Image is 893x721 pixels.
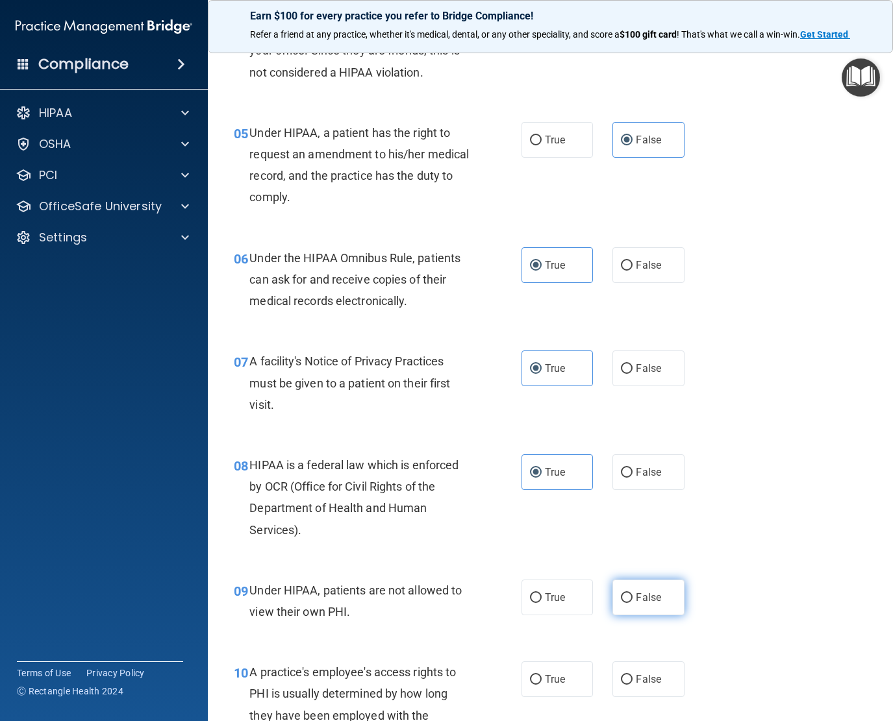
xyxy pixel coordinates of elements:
[16,167,189,183] a: PCI
[545,362,565,374] span: True
[530,675,542,685] input: True
[636,591,661,604] span: False
[39,199,162,214] p: OfficeSafe University
[234,251,248,267] span: 06
[39,136,71,152] p: OSHA
[234,458,248,474] span: 08
[39,230,87,245] p: Settings
[250,10,851,22] p: Earn $100 for every practice you refer to Bridge Compliance!
[677,29,800,40] span: ! That's what we call a win-win.
[530,593,542,603] input: True
[636,362,661,374] span: False
[16,105,189,121] a: HIPAA
[249,458,459,537] span: HIPAA is a federal law which is enforced by OCR (Office for Civil Rights of the Department of Hea...
[234,583,248,599] span: 09
[620,29,677,40] strong: $100 gift card
[234,354,248,370] span: 07
[249,251,460,308] span: Under the HIPAA Omnibus Rule, patients can ask for and receive copies of their medical records el...
[545,134,565,146] span: True
[545,591,565,604] span: True
[842,58,880,97] button: Open Resource Center
[621,593,633,603] input: False
[800,29,848,40] strong: Get Started
[17,685,123,698] span: Ⓒ Rectangle Health 2024
[530,468,542,478] input: True
[621,136,633,145] input: False
[621,468,633,478] input: False
[16,136,189,152] a: OSHA
[249,354,450,411] span: A facility's Notice of Privacy Practices must be given to a patient on their first visit.
[39,167,57,183] p: PCI
[636,673,661,685] span: False
[17,666,71,679] a: Terms of Use
[621,364,633,374] input: False
[86,666,145,679] a: Privacy Policy
[636,134,661,146] span: False
[16,199,189,214] a: OfficeSafe University
[636,466,661,478] span: False
[545,673,565,685] span: True
[800,29,850,40] a: Get Started
[16,230,189,245] a: Settings
[545,259,565,271] span: True
[234,665,248,681] span: 10
[545,466,565,478] span: True
[636,259,661,271] span: False
[530,364,542,374] input: True
[16,14,192,40] img: PMB logo
[234,126,248,141] span: 05
[530,136,542,145] input: True
[249,583,462,618] span: Under HIPAA, patients are not allowed to view their own PHI.
[38,55,129,73] h4: Compliance
[250,29,620,40] span: Refer a friend at any practice, whether it's medical, dental, or any other speciality, and score a
[39,105,72,121] p: HIPAA
[249,126,469,204] span: Under HIPAA, a patient has the right to request an amendment to his/her medical record, and the p...
[621,675,633,685] input: False
[621,261,633,271] input: False
[530,261,542,271] input: True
